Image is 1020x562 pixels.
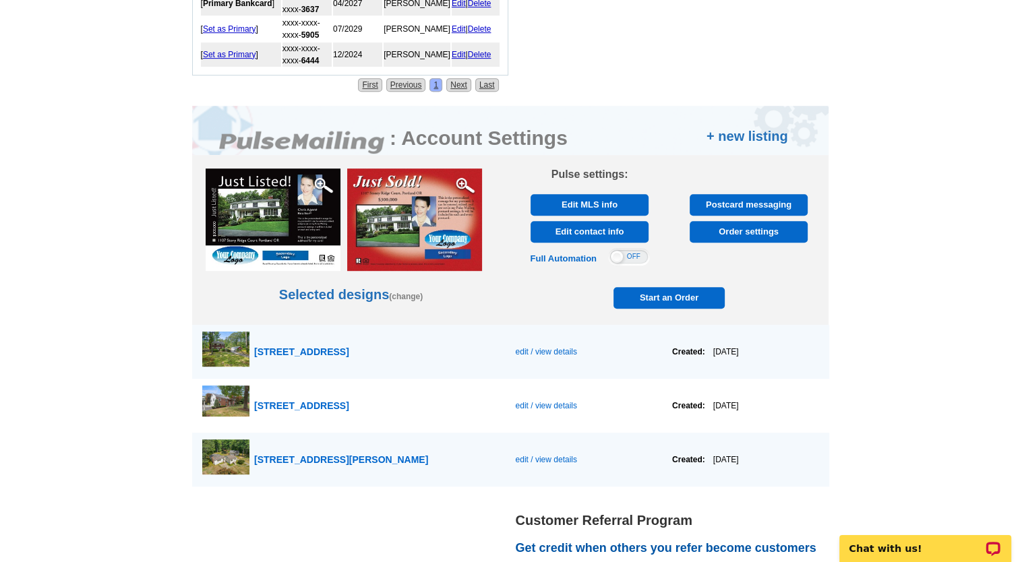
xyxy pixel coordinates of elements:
[452,24,466,34] a: Edit
[672,455,705,464] strong: Created:
[694,194,804,216] span: Postcard messaging
[531,194,649,216] a: Edit MLS info
[705,347,739,356] span: [DATE]
[203,24,256,34] a: Set as Primary
[452,17,500,41] td: |
[672,347,705,356] strong: Created:
[515,401,576,410] span: edit / view details
[531,221,649,243] a: Edit contact info
[254,346,349,357] span: [STREET_ADDRESS]
[203,50,256,59] a: Set as Primary
[282,42,332,67] td: xxxx-xxxx-xxxx-
[386,78,426,92] a: Previous
[389,292,423,301] a: (change)
[201,17,281,41] td: [ ]
[254,400,349,411] span: [STREET_ADDRESS]
[333,17,382,41] td: 07/2029
[192,433,829,487] a: [STREET_ADDRESS][PERSON_NAME] edit / view details Created:[DATE]
[429,78,442,92] a: 1
[690,194,808,216] a: Postcard messaging
[446,78,471,92] a: Next
[672,401,705,410] strong: Created:
[535,194,644,216] span: Edit MLS info
[455,175,475,195] img: magnify-glass.png
[705,455,739,464] span: [DATE]
[202,385,249,417] img: thumb-68d60231ddf9b.jpg
[301,56,320,65] strong: 6444
[531,252,597,266] div: Full Automation
[613,287,725,309] a: Start an Order
[201,42,281,67] td: [ ]
[705,401,739,410] span: [DATE]
[384,42,450,67] td: [PERSON_NAME]
[694,221,804,243] span: Order settings
[468,24,491,34] a: Delete
[192,187,510,305] p: Selected designs
[515,455,576,464] span: edit / view details
[301,30,320,40] strong: 5905
[358,78,382,92] a: First
[617,287,722,309] span: Start an Order
[313,175,334,195] img: magnify-glass.png
[282,17,332,41] td: xxxx-xxxx-xxxx-
[206,168,340,271] img: Pulse4_RF_JL_sample.jpg
[254,454,428,465] span: [STREET_ADDRESS][PERSON_NAME]
[516,513,839,528] h1: Customer Referral Program
[301,5,320,14] strong: 3637
[192,325,829,379] a: [STREET_ADDRESS] edit / view details Created:[DATE]
[468,50,491,59] a: Delete
[535,221,644,243] span: Edit contact info
[219,131,388,155] img: logo.png
[347,168,482,271] img: Pulse1_js_RF_sample.jpg
[516,541,839,556] h2: Get credit when others you refer become customers
[452,42,500,67] td: |
[333,42,382,67] td: 12/2024
[831,520,1020,562] iframe: LiveChat chat widget
[475,78,499,92] a: Last
[202,439,249,474] img: thumb-68d60087775f3.jpg
[452,50,466,59] a: Edit
[390,126,568,150] h2: : Account Settings
[192,379,829,433] a: [STREET_ADDRESS] edit / view details Created:[DATE]
[384,17,450,41] td: [PERSON_NAME]
[690,221,808,243] a: Order settings
[202,332,249,367] img: thumb-68dd8275b3142.jpg
[707,126,788,146] a: + new listing
[515,347,576,356] span: edit / view details
[524,168,656,181] h3: Pulse settings:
